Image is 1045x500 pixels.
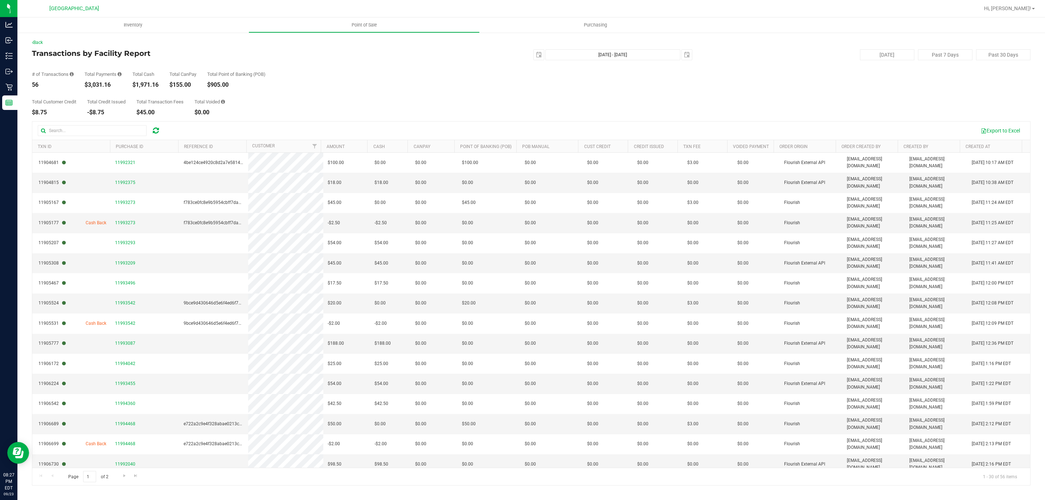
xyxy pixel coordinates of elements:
span: $0.00 [415,360,426,367]
span: $50.00 [328,421,341,427]
span: $0.00 [587,280,598,287]
span: [EMAIL_ADDRESS][DOMAIN_NAME] [847,256,901,270]
span: [DATE] 11:24 AM EDT [972,199,1013,206]
span: $0.00 [687,260,698,267]
span: $0.00 [525,380,536,387]
span: Flourish External API [784,179,825,186]
div: Total Voided [194,99,225,104]
span: 11993293 [115,240,135,245]
span: Flourish [784,421,800,427]
div: Total Credit Issued [87,99,126,104]
span: 9bce9d430646d5e6f4ed6f7d77677bd1 [184,321,261,326]
span: [EMAIL_ADDRESS][DOMAIN_NAME] [847,417,901,431]
span: Flourish External API [784,380,825,387]
span: 11905524 [38,300,66,307]
a: Order Created By [841,144,881,149]
span: select [682,50,692,60]
span: $0.00 [587,360,598,367]
span: $0.00 [374,421,386,427]
span: $25.00 [328,360,341,367]
span: $0.00 [415,159,426,166]
span: e722a2c9e4f328abae0213c830798ebe [184,421,261,426]
span: $0.00 [587,159,598,166]
span: $42.50 [328,400,341,407]
span: $0.00 [415,320,426,327]
a: Cust Credit [584,144,611,149]
span: $0.00 [637,421,648,427]
span: [EMAIL_ADDRESS][DOMAIN_NAME] [847,236,901,250]
span: $100.00 [462,159,478,166]
span: 11906689 [38,421,66,427]
div: # of Transactions [32,72,74,77]
div: $45.00 [136,110,184,115]
span: Flourish [784,199,800,206]
span: $0.00 [525,300,536,307]
a: Created At [966,144,990,149]
span: $0.00 [525,179,536,186]
span: $0.00 [415,300,426,307]
a: Back [32,40,43,45]
span: $0.00 [637,199,648,206]
span: -$2.00 [328,320,340,327]
a: CanPay [414,144,430,149]
span: $3.00 [687,300,698,307]
span: $0.00 [587,220,598,226]
span: 11993273 [115,200,135,205]
span: 9bce9d430646d5e6f4ed6f7d77677bd1 [184,300,261,306]
div: Total Transaction Fees [136,99,184,104]
span: $0.00 [415,400,426,407]
div: Total Point of Banking (POB) [207,72,266,77]
a: Go to the next page [119,471,130,481]
span: $0.00 [525,421,536,427]
a: Point of Sale [249,17,480,33]
div: $3,031.16 [85,82,122,88]
span: Flourish External API [784,159,825,166]
span: $0.00 [462,340,473,347]
span: 11992321 [115,160,135,165]
input: 1 [83,471,96,482]
div: $8.75 [32,110,76,115]
span: $0.00 [737,300,749,307]
div: Total Cash [132,72,159,77]
span: [EMAIL_ADDRESS][DOMAIN_NAME] [847,176,901,189]
div: Total Customer Credit [32,99,76,104]
span: $188.00 [328,340,344,347]
span: $3.00 [687,421,698,427]
span: select [534,50,544,60]
span: [DATE] 11:27 AM EDT [972,239,1013,246]
span: [EMAIL_ADDRESS][DOMAIN_NAME] [847,437,901,451]
span: $0.00 [587,300,598,307]
span: $0.00 [462,380,473,387]
span: Flourish External API [784,260,825,267]
a: Inventory [17,17,249,33]
span: $0.00 [737,380,749,387]
a: Purchasing [480,17,711,33]
span: $17.50 [328,280,341,287]
span: $0.00 [415,260,426,267]
span: $0.00 [415,239,426,246]
span: 11905531 [38,320,66,327]
span: [EMAIL_ADDRESS][DOMAIN_NAME] [847,216,901,230]
div: -$8.75 [87,110,126,115]
span: [EMAIL_ADDRESS][DOMAIN_NAME] [847,276,901,290]
span: Flourish [784,440,800,447]
div: $1,971.16 [132,82,159,88]
span: Flourish [784,280,800,287]
span: $0.00 [737,360,749,367]
span: $0.00 [462,260,473,267]
a: Purchase ID [116,144,143,149]
span: f783ce0fc8e9b5954cbff7da569305e2 [184,200,258,205]
span: $0.00 [587,199,598,206]
span: Cash Back [86,220,106,226]
span: $54.00 [328,380,341,387]
span: $45.00 [462,199,476,206]
span: $0.00 [462,179,473,186]
input: Search... [38,125,147,136]
span: Flourish [784,360,800,367]
span: [EMAIL_ADDRESS][DOMAIN_NAME] [847,397,901,411]
inline-svg: Analytics [5,21,13,28]
span: 11994360 [115,401,135,406]
span: 4be124ce4920c8d2a7e58142cb9f27c3 [184,160,261,165]
span: $0.00 [415,440,426,447]
span: $0.00 [687,360,698,367]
